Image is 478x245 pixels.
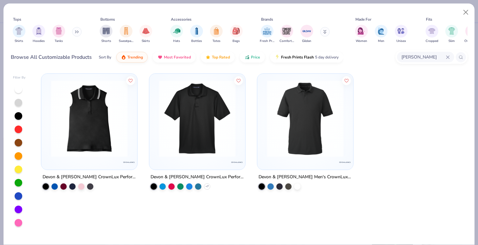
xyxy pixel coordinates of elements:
[300,25,313,44] button: filter button
[375,25,387,44] button: filter button
[15,27,23,35] img: Shirts Image
[153,52,196,63] button: Most Favorited
[15,39,23,44] span: Shirts
[445,25,458,44] div: filter for Slim
[210,25,223,44] button: filter button
[119,25,133,44] button: filter button
[43,173,136,181] div: Devon & [PERSON_NAME] CrownLux Performance® [DEMOGRAPHIC_DATA]' Plaited Tipped Sleeveless Polo
[401,53,446,61] input: Try "T-Shirt"
[48,80,131,157] img: 469e26d9-a85b-4e3a-8bf1-9c9096d6c206
[99,54,111,60] div: Sort By
[230,25,243,44] button: filter button
[13,25,25,44] button: filter button
[170,25,183,44] div: filter for Hats
[121,55,126,60] img: trending.gif
[260,25,274,44] div: filter for Fresh Prints
[260,25,274,44] button: filter button
[171,17,192,22] div: Accessories
[234,76,243,85] button: Like
[428,27,435,35] img: Cropped Image
[396,39,406,44] span: Unisex
[378,39,384,44] span: Men
[275,55,280,60] img: flash.gif
[358,27,365,35] img: Women Image
[32,25,45,44] button: filter button
[448,39,455,44] span: Slim
[103,27,110,35] img: Shorts Image
[445,25,458,44] button: filter button
[13,75,26,80] div: Filter By
[426,25,438,44] div: filter for Cropped
[231,156,243,169] img: Devon & Jones logo
[210,25,223,44] div: filter for Totes
[315,54,339,61] span: 5 day delivery
[395,25,407,44] button: filter button
[448,27,455,35] img: Slim Image
[260,39,274,44] span: Fresh Prints
[201,52,235,63] button: Top Rated
[191,39,202,44] span: Bottles
[339,156,351,169] img: Devon & Jones logo
[123,27,130,35] img: Sweatpants Image
[281,55,314,60] span: Fresh Prints Flash
[119,25,133,44] div: filter for Sweatpants
[261,17,273,22] div: Brands
[35,27,42,35] img: Hoodies Image
[13,25,25,44] div: filter for Shirts
[142,39,150,44] span: Skirts
[55,39,63,44] span: Tanks
[355,25,368,44] div: filter for Women
[355,25,368,44] button: filter button
[170,25,183,44] button: filter button
[397,27,405,35] img: Unisex Image
[232,27,239,35] img: Bags Image
[119,39,133,44] span: Sweatpants
[142,27,150,35] img: Skirts Image
[100,25,112,44] div: filter for Shorts
[251,55,260,60] span: Price
[205,55,211,60] img: TopRated.gif
[232,39,240,44] span: Bags
[100,17,115,22] div: Bottoms
[173,39,180,44] span: Hats
[460,6,472,18] button: Close
[279,39,294,44] span: Comfort Colors
[240,52,265,63] button: Price
[32,25,45,44] div: filter for Hoodies
[270,52,343,63] button: Fresh Prints Flash5 day delivery
[213,27,220,35] img: Totes Image
[230,25,243,44] div: filter for Bags
[355,17,371,22] div: Made For
[300,25,313,44] div: filter for Gildan
[205,185,209,188] span: + 7
[151,173,244,181] div: Devon & [PERSON_NAME] CrownLux Performance™ Men's Plaited Polo
[123,156,135,169] img: Devon & Jones logo
[193,27,200,35] img: Bottles Image
[158,55,163,60] img: most_fav.gif
[173,27,180,35] img: Hats Image
[13,17,21,22] div: Tops
[127,55,143,60] span: Trending
[100,25,112,44] button: filter button
[139,25,152,44] div: filter for Skirts
[426,39,438,44] span: Cropped
[262,26,272,36] img: Fresh Prints Image
[395,25,407,44] div: filter for Unisex
[164,55,191,60] span: Most Favorited
[11,53,92,61] div: Browse All Customizable Products
[116,52,148,63] button: Trending
[126,76,135,85] button: Like
[302,39,311,44] span: Gildan
[426,25,438,44] button: filter button
[156,80,239,157] img: 2fed745d-84c1-4fed-b764-b88ad091343e
[190,25,203,44] div: filter for Bottles
[302,26,312,36] img: Gildan Image
[212,39,220,44] span: Totes
[426,17,432,22] div: Fits
[282,26,292,36] img: Comfort Colors Image
[279,25,294,44] div: filter for Comfort Colors
[33,39,45,44] span: Hoodies
[378,27,385,35] img: Men Image
[375,25,387,44] div: filter for Men
[55,27,62,35] img: Tanks Image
